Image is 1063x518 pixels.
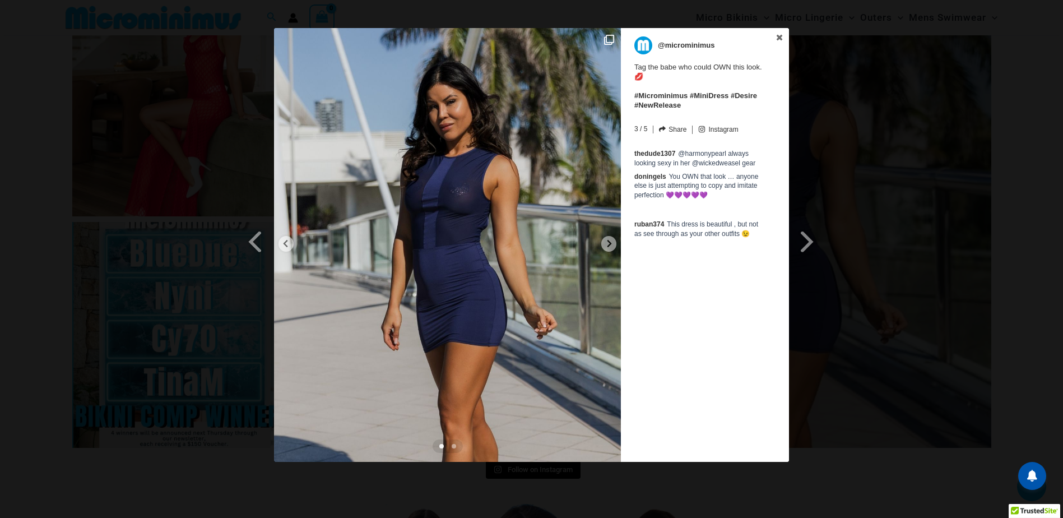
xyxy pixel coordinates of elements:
[634,57,768,110] span: Tag the babe who could OWN this look. 💋
[634,150,675,158] a: thedude1307
[658,36,715,54] p: @microminimus
[634,101,681,109] a: #NewRelease
[634,36,652,54] img: microminimus.jpg
[698,126,738,134] a: Instagram
[634,173,758,200] span: You OWN that look … anyone else is just attempting to copy and imitate perfection 💜💜💜💜💜
[634,220,758,238] span: This dress is beautiful , but not as see through as your other outfits 😉
[634,91,688,100] a: #Microminimus
[690,91,728,100] a: #MiniDress
[731,91,757,100] a: #Desire
[274,28,621,462] img: Tag the babe who could OWN this look. 💋 <br> <br> #Microminimus #MiniDress #Desire #NewRelease
[634,150,755,167] span: @harmonypearl always looking sexy in her @wickedweasel gear
[634,123,647,133] span: 3 / 5
[634,36,768,54] a: @microminimus
[634,220,664,228] a: ruban374
[659,126,686,133] a: Share
[634,173,666,181] a: doningels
